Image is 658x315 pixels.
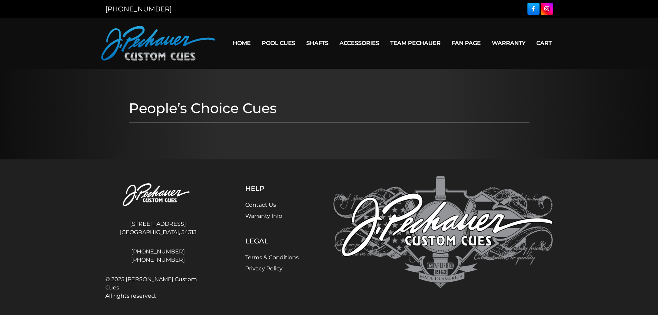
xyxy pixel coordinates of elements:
a: [PHONE_NUMBER] [105,248,211,256]
h5: Help [245,184,299,193]
a: Privacy Policy [245,265,283,272]
h1: People’s Choice Cues [129,100,530,117]
a: Cart [531,34,557,52]
img: Pechauer Custom Cues [333,176,553,288]
img: Pechauer Custom Cues [105,176,211,214]
a: Pool Cues [256,34,301,52]
a: [PHONE_NUMBER] [105,5,172,13]
address: [STREET_ADDRESS] [GEOGRAPHIC_DATA], 54313 [105,217,211,239]
a: Terms & Conditions [245,254,299,261]
a: Fan Page [446,34,486,52]
span: © 2025 [PERSON_NAME] Custom Cues All rights reserved. [105,275,211,300]
a: Warranty [486,34,531,52]
a: Contact Us [245,202,276,208]
a: Accessories [334,34,385,52]
a: [PHONE_NUMBER] [105,256,211,264]
a: Home [227,34,256,52]
a: Warranty Info [245,213,282,219]
h5: Legal [245,237,299,245]
a: Shafts [301,34,334,52]
img: Pechauer Custom Cues [101,26,215,61]
a: Team Pechauer [385,34,446,52]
